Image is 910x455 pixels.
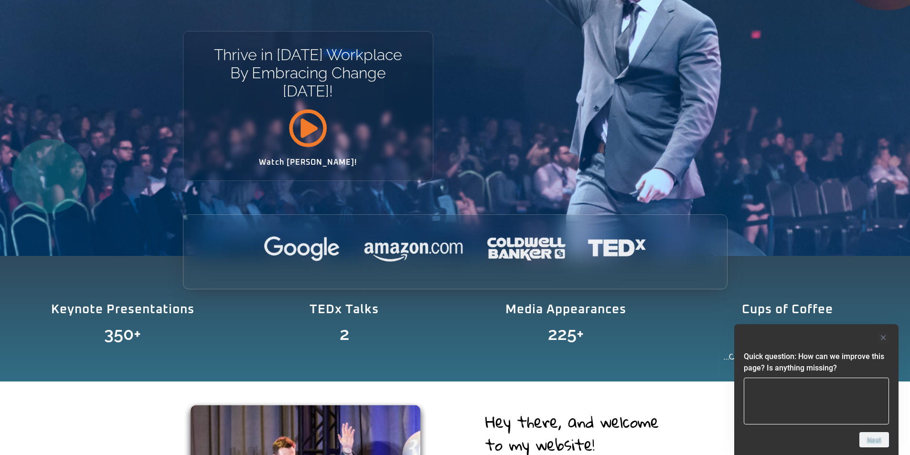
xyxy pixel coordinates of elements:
[241,294,448,325] div: TEDx Talks
[548,325,577,342] span: 225
[462,294,670,325] div: Media Appearances
[744,351,889,374] h2: Quick question: How can we improve this page? Is anything missing?
[134,325,226,342] span: +
[684,294,891,325] div: Cups of Coffee
[104,325,134,342] span: 350
[744,378,889,424] textarea: Quick question: How can we improve this page? Is anything missing?
[878,332,889,343] button: Hide survey
[744,332,889,447] div: Quick question: How can we improve this page? Is anything missing?
[684,352,891,360] h2: ...Coffee is not my cup of tea
[217,159,399,166] h2: Watch [PERSON_NAME]!
[859,432,889,447] button: Next question
[19,294,226,325] div: Keynote Presentations
[577,325,669,342] span: +
[213,46,403,101] h1: Thrive in [DATE] Workplace By Embracing Change [DATE]!
[340,325,349,343] span: 2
